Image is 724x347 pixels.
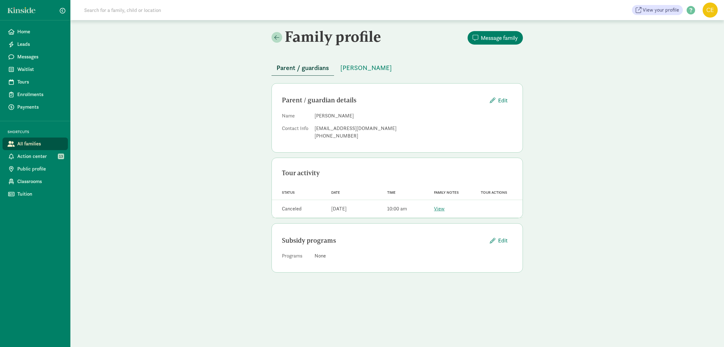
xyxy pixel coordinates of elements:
a: Payments [3,101,68,113]
a: Public profile [3,163,68,175]
span: Tour actions [481,190,507,195]
div: None [315,252,513,260]
span: Status [282,190,295,195]
a: View [434,205,445,212]
span: Classrooms [17,178,63,185]
button: Message family [468,31,523,45]
dt: Programs [282,252,310,262]
dt: Contact Info [282,125,310,142]
div: Subsidy programs [282,236,485,246]
span: Tuition [17,190,63,198]
a: [PERSON_NAME] [335,64,397,72]
span: View your profile [643,6,679,14]
span: Parent / guardians [277,63,329,73]
a: Enrollments [3,88,68,101]
div: [PHONE_NUMBER] [315,132,513,140]
a: All families [3,138,68,150]
a: Home [3,25,68,38]
iframe: Chat Widget [693,317,724,347]
a: Action center 13 [3,150,68,163]
a: Tuition [3,188,68,200]
span: Payments [17,103,63,111]
span: Leads [17,41,63,48]
a: Classrooms [3,175,68,188]
span: Enrollments [17,91,63,98]
input: Search for a family, child or location [80,4,257,16]
span: Time [387,190,396,195]
span: Family notes [434,190,459,195]
span: Action center [17,153,63,160]
dd: [PERSON_NAME] [315,112,513,120]
span: Waitlist [17,66,63,73]
button: Parent / guardians [271,60,334,76]
span: [PERSON_NAME] [340,63,392,73]
span: Date [331,190,340,195]
h2: Family profile [271,28,396,45]
span: Edit [498,96,507,105]
dt: Name [282,112,310,122]
span: Messages [17,53,63,61]
a: Parent / guardians [271,64,334,72]
button: Edit [485,94,513,107]
button: [PERSON_NAME] [335,60,397,75]
a: Waitlist [3,63,68,76]
span: Home [17,28,63,35]
a: Tours [3,76,68,88]
div: Parent / guardian details [282,95,485,105]
span: Tours [17,78,63,86]
span: Message family [481,34,518,42]
a: Messages [3,51,68,63]
button: Edit [485,234,513,247]
span: All families [17,140,63,148]
div: Canceled [282,205,302,213]
div: [EMAIL_ADDRESS][DOMAIN_NAME] [315,125,513,132]
div: 10:00 am [387,205,407,213]
span: 13 [58,154,64,159]
a: View your profile [632,5,683,15]
a: Leads [3,38,68,51]
div: [DATE] [331,205,347,213]
span: Edit [498,236,507,245]
div: Tour activity [282,168,513,178]
span: Public profile [17,165,63,173]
